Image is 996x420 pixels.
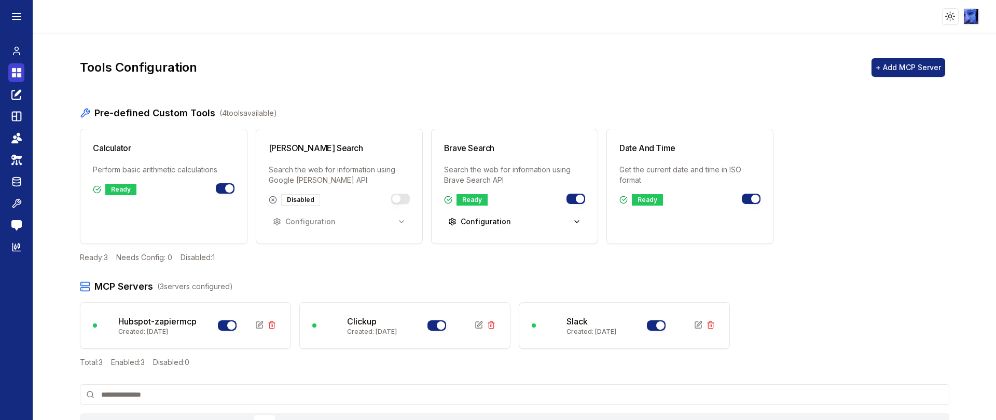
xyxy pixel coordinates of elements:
h2: Pre-defined Custom Tools [94,106,215,120]
span: Total: 3 [80,357,103,368]
button: Delete server [266,319,278,331]
div: Ready [632,194,663,206]
div: Ready [105,184,136,195]
button: Toggle brave_search [566,194,585,204]
button: Delete server [704,319,717,331]
p: Get the current date and time in ISO format [619,165,760,185]
button: Toggle calculator [216,183,234,194]
div: "Server is enabled [93,323,97,328]
img: ACg8ocLIQrZOk08NuYpm7ecFLZE0xiClguSD1EtfFjuoGWgIgoqgD8A6FQ=s96-c [964,9,979,24]
button: Toggle Slack [647,320,666,331]
p: Created: [DATE] [118,328,197,336]
h3: Brave Search [444,142,494,154]
p: Search the web for information using Google [PERSON_NAME] API [269,165,410,185]
h1: Tools Configuration [80,59,197,76]
h3: Date And Time [619,142,675,154]
button: Toggle date_and_time [742,194,760,204]
span: Enabled: 3 [111,357,145,368]
div: Clickup [343,315,401,336]
span: Disabled: 1 [181,252,215,263]
div: Disabled [281,194,320,206]
button: Toggle Clickup [427,320,446,331]
h3: [PERSON_NAME] Search [269,142,363,154]
h3: Calculator [93,142,131,154]
p: Search the web for information using Brave Search API [444,165,585,185]
button: Toggle Hubspot-zapiermcp [218,320,237,331]
p: Created: [DATE] [347,328,397,336]
span: Ready: 3 [80,252,108,263]
div: Configuration [448,216,511,227]
button: + Add MCP Server [872,58,945,77]
div: Slack [562,315,620,336]
button: Toggle serper_search [391,194,410,204]
span: ( 3 server s configured) [157,281,233,292]
button: Delete server [485,319,497,331]
p: Perform basic arithmetic calculations [93,165,234,175]
button: Configuration [444,212,585,231]
div: Hubspot-zapiermcp [114,315,201,336]
p: Created: [DATE] [566,328,616,336]
button: Edit server [692,319,704,331]
div: "Server is enabled [532,323,536,328]
span: ( 4 tool s available) [219,108,277,118]
span: Needs Config: 0 [116,252,172,263]
img: feedback [11,220,22,231]
div: Ready [457,194,488,206]
button: Edit server [253,319,266,331]
span: Disabled: 0 [153,357,189,368]
button: Edit server [473,319,485,331]
h2: MCP Servers [94,279,153,294]
div: "Server is enabled [312,323,316,328]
